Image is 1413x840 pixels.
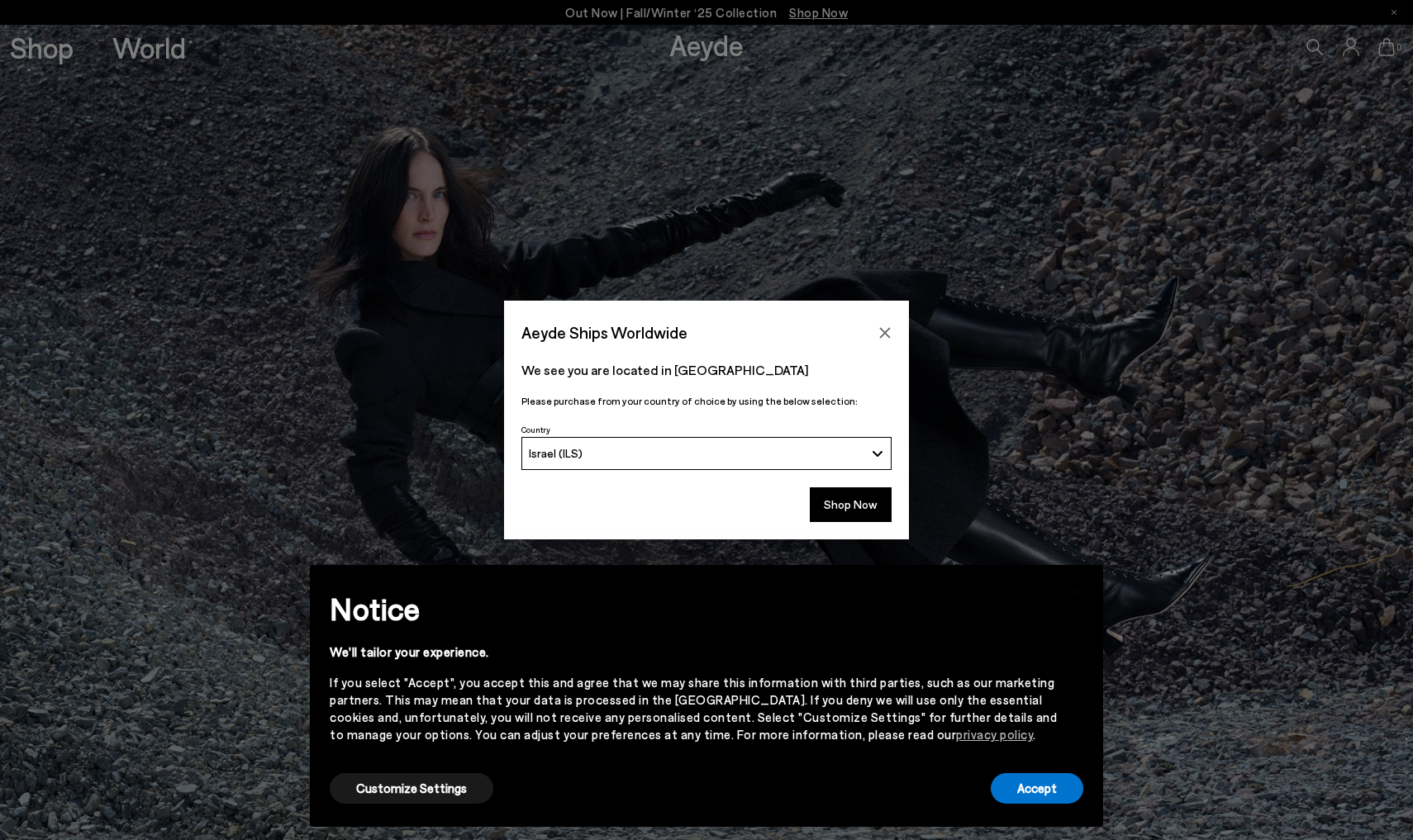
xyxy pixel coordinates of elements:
button: Customize Settings [330,773,493,804]
div: If you select "Accept", you accept this and agree that we may share this information with third p... [330,674,1057,743]
button: Close this notice [1057,570,1097,610]
span: × [1071,577,1082,601]
button: Accept [991,773,1083,804]
span: Israel (ILS) [529,446,583,460]
button: Close [873,320,897,345]
a: privacy policy [956,727,1033,742]
p: We see you are located in [GEOGRAPHIC_DATA] [521,360,892,380]
span: Country [521,425,550,434]
p: Please purchase from your country of choice by using the below selection: [521,393,892,409]
span: Aeyde Ships Worldwide [521,318,687,347]
h2: Notice [330,587,1057,630]
div: We'll tailor your experience. [330,643,1057,661]
button: Shop Now [810,487,892,522]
